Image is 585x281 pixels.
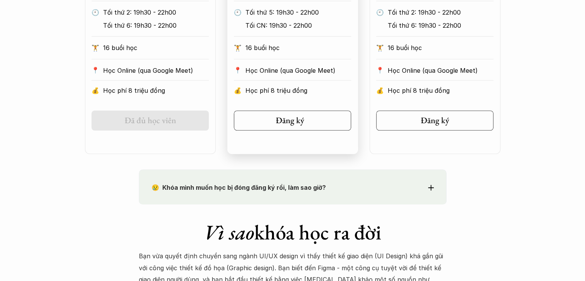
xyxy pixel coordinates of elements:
strong: 😢 Khóa mình muốn học bị đóng đăng ký rồi, làm sao giờ? [152,184,326,191]
p: Tối thứ 6: 19h30 - 22h00 [103,20,209,31]
a: Đăng ký [234,110,351,130]
p: 16 buổi học [388,42,493,54]
h5: Đăng ký [276,115,304,125]
p: 🕙 [92,7,99,18]
p: 🏋️ [376,42,384,54]
h5: Đã đủ học viên [125,115,176,125]
p: 💰 [376,85,384,96]
p: Tối thứ 2: 19h30 - 22h00 [103,7,209,18]
p: Tối CN: 19h30 - 22h00 [245,20,351,31]
p: Học Online (qua Google Meet) [103,65,209,76]
em: Vì sao [204,219,254,246]
p: Học phí 8 triệu đồng [245,85,351,96]
p: 💰 [234,85,242,96]
p: Học phí 8 triệu đồng [388,85,493,96]
p: Học phí 8 triệu đồng [103,85,209,96]
p: Học Online (qua Google Meet) [388,65,493,76]
p: 📍 [92,67,99,74]
p: Tối thứ 5: 19h30 - 22h00 [245,7,351,18]
p: Tối thứ 6: 19h30 - 22h00 [388,20,493,31]
p: Tối thứ 2: 19h30 - 22h00 [388,7,493,18]
p: 📍 [376,67,384,74]
p: 📍 [234,67,242,74]
p: Học Online (qua Google Meet) [245,65,351,76]
p: 16 buổi học [245,42,351,54]
p: 🕙 [376,7,384,18]
p: 16 buổi học [103,42,209,54]
a: Đăng ký [376,110,493,130]
h1: khóa học ra đời [139,220,447,245]
p: 🏋️ [92,42,99,54]
p: 🏋️ [234,42,242,54]
h5: Đăng ký [421,115,449,125]
p: 🕙 [234,7,242,18]
p: 💰 [92,85,99,96]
